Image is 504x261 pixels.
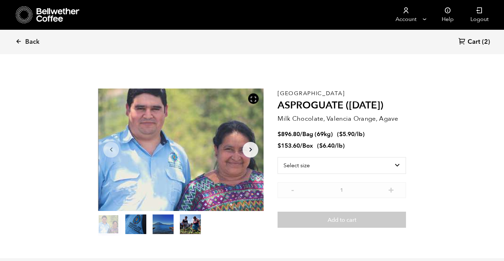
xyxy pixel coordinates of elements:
p: Milk Chocolate, Valencia Orange, Agave [278,114,406,124]
span: /lb [355,130,363,138]
span: /lb [335,142,343,150]
bdi: 153.60 [278,142,300,150]
span: / [300,142,302,150]
button: Add to cart [278,212,406,228]
bdi: 6.40 [319,142,335,150]
span: $ [278,130,281,138]
span: (2) [482,38,490,46]
span: Back [25,38,40,46]
span: Bag (69kg) [302,130,333,138]
span: $ [278,142,281,150]
span: $ [319,142,323,150]
span: ( ) [317,142,345,150]
a: Cart (2) [458,37,490,47]
span: Box [302,142,313,150]
span: $ [339,130,343,138]
span: ( ) [337,130,365,138]
bdi: 5.90 [339,130,355,138]
button: - [288,186,297,193]
button: + [387,186,395,193]
h2: ASPROGUATE ([DATE]) [278,100,406,112]
span: Cart [468,38,480,46]
span: / [300,130,302,138]
bdi: 896.80 [278,130,300,138]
